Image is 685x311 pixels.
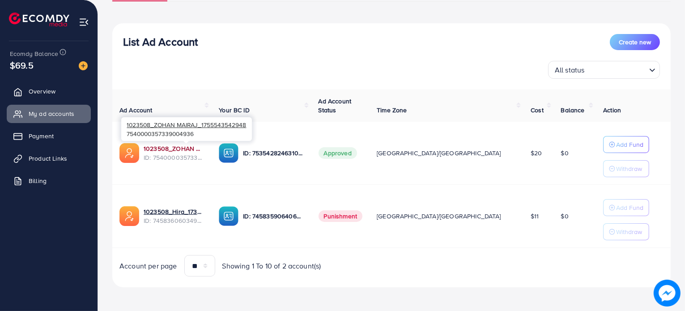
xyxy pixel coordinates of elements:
[531,212,539,221] span: $11
[144,216,204,225] span: ID: 7458360603498184705
[29,87,55,96] span: Overview
[29,154,67,163] span: Product Links
[656,282,678,304] img: image
[603,160,649,177] button: Withdraw
[79,61,88,70] img: image
[144,153,204,162] span: ID: 7540000357339004936
[561,149,569,158] span: $0
[561,106,585,115] span: Balance
[7,172,91,190] a: Billing
[603,136,649,153] button: Add Fund
[319,210,363,222] span: Punishment
[219,143,238,163] img: ic-ba-acc.ded83a64.svg
[127,120,246,129] span: 1023508_ZOHAN MAIRAJ_1755543542948
[548,61,660,79] div: Search for option
[79,17,89,27] img: menu
[219,106,250,115] span: Your BC ID
[7,82,91,100] a: Overview
[619,38,651,47] span: Create new
[531,106,544,115] span: Cost
[243,211,304,222] p: ID: 7458359064066588689
[144,144,204,153] a: 1023508_ZOHAN MAIRAJ_1755543542948
[610,34,660,50] button: Create new
[377,212,501,221] span: [GEOGRAPHIC_DATA]/[GEOGRAPHIC_DATA]
[144,207,204,226] div: <span class='underline'>1023508_Hira_1736534912500</span></br>7458360603498184705
[603,106,621,115] span: Action
[377,149,501,158] span: [GEOGRAPHIC_DATA]/[GEOGRAPHIC_DATA]
[377,106,407,115] span: Time Zone
[603,199,649,216] button: Add Fund
[123,35,198,48] h3: List Ad Account
[29,132,54,141] span: Payment
[119,106,153,115] span: Ad Account
[616,202,643,213] p: Add Fund
[7,149,91,167] a: Product Links
[7,105,91,123] a: My ad accounts
[531,149,542,158] span: $20
[219,206,238,226] img: ic-ba-acc.ded83a64.svg
[144,207,204,216] a: 1023508_Hira_1736534912500
[119,206,139,226] img: ic-ads-acc.e4c84228.svg
[561,212,569,221] span: $0
[10,59,34,72] span: $69.5
[9,13,69,26] img: logo
[7,127,91,145] a: Payment
[119,261,177,271] span: Account per page
[243,148,304,158] p: ID: 7535428246310289424
[121,117,252,141] div: 7540000357339004936
[319,97,352,115] span: Ad Account Status
[587,62,646,77] input: Search for option
[616,139,643,150] p: Add Fund
[603,223,649,240] button: Withdraw
[616,163,642,174] p: Withdraw
[222,261,321,271] span: Showing 1 To 10 of 2 account(s)
[616,226,642,237] p: Withdraw
[553,64,587,77] span: All status
[29,109,74,118] span: My ad accounts
[29,176,47,185] span: Billing
[10,49,58,58] span: Ecomdy Balance
[319,147,357,159] span: Approved
[119,143,139,163] img: ic-ads-acc.e4c84228.svg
